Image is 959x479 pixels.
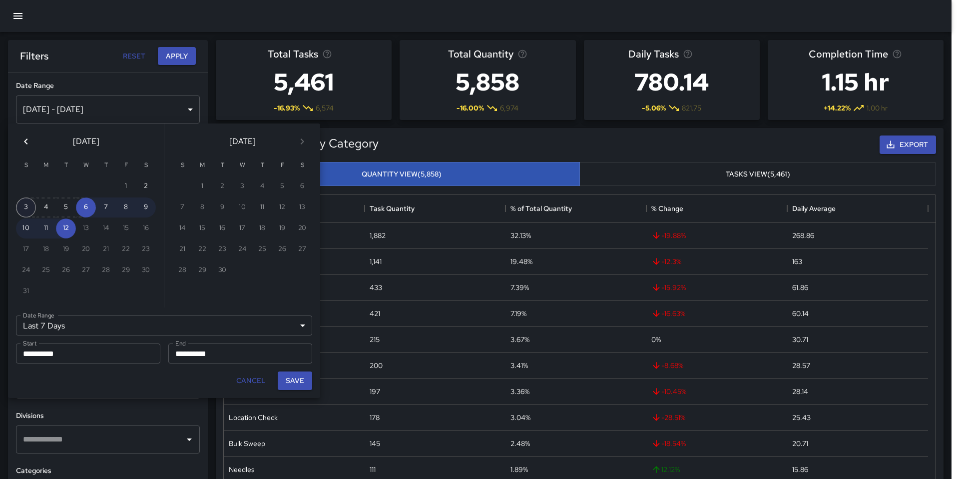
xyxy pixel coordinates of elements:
[233,155,251,175] span: Wednesday
[77,155,95,175] span: Wednesday
[23,339,36,347] label: Start
[278,371,312,390] button: Save
[16,218,36,238] button: 10
[37,155,55,175] span: Monday
[73,134,99,148] span: [DATE]
[173,155,191,175] span: Sunday
[116,176,136,196] button: 1
[116,197,136,217] button: 8
[36,197,56,217] button: 4
[97,155,115,175] span: Thursday
[56,197,76,217] button: 5
[76,197,96,217] button: 6
[17,155,35,175] span: Sunday
[16,315,312,335] div: Last 7 Days
[137,155,155,175] span: Saturday
[56,218,76,238] button: 12
[117,155,135,175] span: Friday
[16,197,36,217] button: 3
[96,197,116,217] button: 7
[175,339,186,347] label: End
[273,155,291,175] span: Friday
[57,155,75,175] span: Tuesday
[136,176,156,196] button: 2
[23,311,54,319] label: Date Range
[136,197,156,217] button: 9
[253,155,271,175] span: Thursday
[293,155,311,175] span: Saturday
[36,218,56,238] button: 11
[16,131,36,151] button: Previous month
[193,155,211,175] span: Monday
[213,155,231,175] span: Tuesday
[232,371,270,390] button: Cancel
[229,134,256,148] span: [DATE]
